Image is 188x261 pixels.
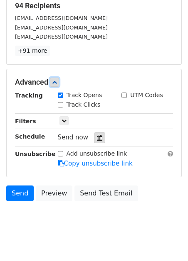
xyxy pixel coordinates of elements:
[15,15,108,21] small: [EMAIL_ADDRESS][DOMAIN_NAME]
[15,118,36,124] strong: Filters
[6,185,34,201] a: Send
[15,1,173,10] h5: 94 Recipients
[58,134,89,141] span: Send now
[15,133,45,140] strong: Schedule
[15,24,108,31] small: [EMAIL_ADDRESS][DOMAIN_NAME]
[130,91,163,100] label: UTM Codes
[15,46,50,56] a: +91 more
[58,160,133,167] a: Copy unsubscribe link
[36,185,72,201] a: Preview
[67,100,101,109] label: Track Clicks
[15,34,108,40] small: [EMAIL_ADDRESS][DOMAIN_NAME]
[15,78,173,87] h5: Advanced
[146,221,188,261] iframe: Chat Widget
[15,92,43,99] strong: Tracking
[67,91,102,100] label: Track Opens
[15,151,56,157] strong: Unsubscribe
[74,185,138,201] a: Send Test Email
[67,149,127,158] label: Add unsubscribe link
